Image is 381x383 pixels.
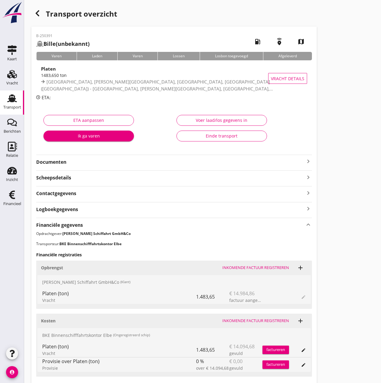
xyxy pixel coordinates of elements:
[36,190,76,197] strong: Contactgegevens
[59,241,122,246] strong: BKE Binnenschifffahrtskontor Elbe
[36,159,305,166] strong: Documenten
[120,280,130,285] small: (Klant)
[31,7,317,22] div: Transport overzicht
[42,343,196,350] div: Platen (ton)
[220,264,291,272] button: Inkomende factuur registreren
[36,222,83,229] strong: Financiële gegevens
[41,265,63,271] strong: Opbrengst
[271,33,288,50] i: emergency_share
[229,343,255,350] span: € 14.094,68
[182,117,262,123] div: Voer laad/los gegevens in
[229,290,255,297] span: € 14.984,86
[36,174,71,181] strong: Scheepsdetails
[249,33,266,50] i: local_gas_station
[6,154,18,157] div: Relatie
[176,131,267,141] button: Einde transport
[196,290,229,304] div: 1.483,65
[36,206,78,213] strong: Logboekgegevens
[42,297,196,303] div: Vracht
[262,347,289,353] div: factureren
[196,365,229,371] div: over € 14.094,68
[196,357,229,372] div: 0 %
[229,365,262,371] div: gevuld
[262,360,289,369] button: factureren
[229,297,262,303] div: factuur aangemaakt
[37,275,311,290] div: [PERSON_NAME] Schiffahrt GmbH&Co
[117,52,158,60] div: Varen
[77,52,117,60] div: Laden
[301,348,306,353] i: edit
[6,366,18,378] i: account_circle
[262,346,289,354] button: factureren
[36,241,312,247] p: Transporteur:
[229,350,262,356] div: gevuld
[196,343,229,357] div: 1.483,65
[157,52,200,60] div: Lossen
[7,57,17,61] div: Kaart
[301,362,306,367] i: edit
[6,81,18,85] div: Vracht
[42,94,51,100] span: ETA:
[49,117,129,123] div: ETA aanpassen
[42,350,196,356] div: Vracht
[36,52,77,60] div: Varen
[271,75,304,82] span: Vracht details
[176,115,267,126] button: Voer laad/los gegevens in
[297,317,304,324] i: add
[42,358,196,365] div: Provisie over Platen (ton)
[200,52,263,60] div: Losbon toegevoegd
[41,318,56,324] strong: Kosten
[43,115,134,126] button: ETA aanpassen
[1,2,23,24] img: logo-small.a267ee39.svg
[263,52,312,60] div: Afgeleverd
[36,40,90,48] h2: (unbekannt)
[305,189,312,197] i: keyboard_arrow_right
[36,33,90,39] p: B-250391
[41,66,56,72] strong: Platen
[36,231,312,236] p: Opdrachtgever:
[3,202,21,206] div: Financieel
[6,178,18,182] div: Inzicht
[305,173,312,181] i: keyboard_arrow_right
[48,133,129,139] div: Ik ga varen
[42,365,196,371] div: Provisie
[293,33,310,50] i: map
[305,158,312,165] i: keyboard_arrow_right
[4,129,21,133] div: Berichten
[222,318,289,324] div: Inkomende factuur registreren
[297,264,304,271] i: add
[36,65,312,92] a: Platen1483,650 ton[GEOGRAPHIC_DATA], [PERSON_NAME][GEOGRAPHIC_DATA], [GEOGRAPHIC_DATA], [GEOGRAPH...
[42,290,196,297] div: Platen (ton)
[229,358,243,365] span: € 0,00
[62,231,131,236] strong: [PERSON_NAME] Schiffahrt GmbH&Co
[43,40,56,47] strong: Bille
[305,205,312,213] i: keyboard_arrow_right
[41,79,270,98] span: [GEOGRAPHIC_DATA], [PERSON_NAME][GEOGRAPHIC_DATA], [GEOGRAPHIC_DATA], [GEOGRAPHIC_DATA] ([GEOGRAP...
[220,317,291,325] button: Inkomende factuur registreren
[3,105,21,109] div: Transport
[36,252,312,258] h3: Financiële registraties
[305,220,312,229] i: keyboard_arrow_up
[222,265,289,271] div: Inkomende factuur registreren
[113,333,150,338] small: (Ongeregistreerd schip)
[43,131,134,141] button: Ik ga varen
[37,328,311,343] div: BKE Binnenschifffahrtskontor Elbe
[268,73,307,84] button: Vracht details
[262,362,289,368] div: factureren
[41,72,288,78] div: 1483,650 ton
[182,133,262,139] div: Einde transport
